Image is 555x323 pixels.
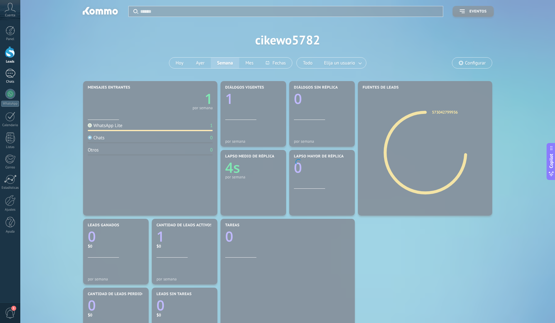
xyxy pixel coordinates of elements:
div: Leads [1,60,19,64]
span: Cuenta [5,13,15,18]
div: Listas [1,145,19,149]
div: Estadísticas [1,186,19,190]
div: Correo [1,166,19,170]
div: Ayuda [1,230,19,234]
div: Chats [1,80,19,84]
div: Ajustes [1,208,19,212]
div: Calendario [1,123,19,127]
div: Panel [1,37,19,41]
div: WhatsApp [1,101,19,107]
span: 1 [11,306,16,311]
span: Copilot [548,154,554,168]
